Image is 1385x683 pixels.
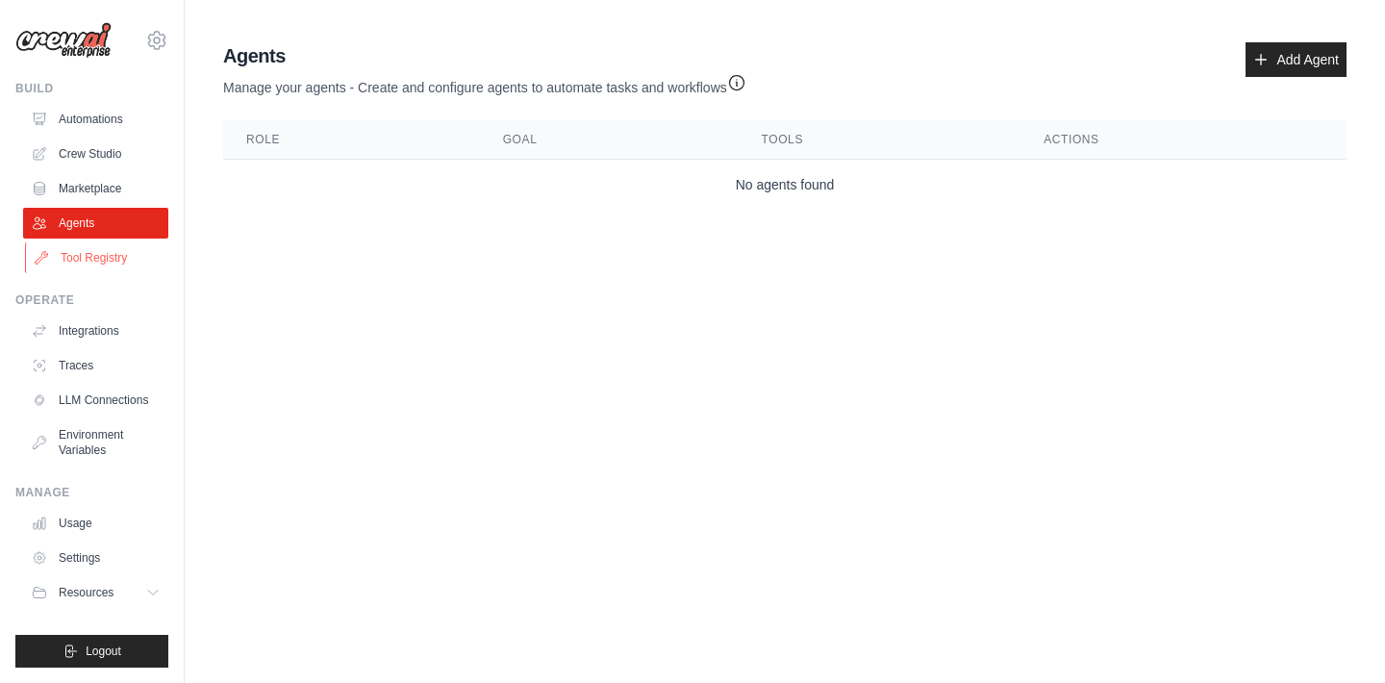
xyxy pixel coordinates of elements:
[23,577,168,608] button: Resources
[23,139,168,169] a: Crew Studio
[223,160,1347,211] td: No agents found
[1246,42,1347,77] a: Add Agent
[23,173,168,204] a: Marketplace
[223,69,746,97] p: Manage your agents - Create and configure agents to automate tasks and workflows
[15,485,168,500] div: Manage
[25,242,170,273] a: Tool Registry
[23,104,168,135] a: Automations
[739,120,1021,160] th: Tools
[223,42,746,69] h2: Agents
[23,543,168,573] a: Settings
[23,316,168,346] a: Integrations
[23,508,168,539] a: Usage
[23,208,168,239] a: Agents
[480,120,739,160] th: Goal
[86,644,121,659] span: Logout
[15,22,112,59] img: Logo
[59,585,113,600] span: Resources
[23,385,168,416] a: LLM Connections
[1020,120,1347,160] th: Actions
[23,350,168,381] a: Traces
[23,419,168,466] a: Environment Variables
[15,292,168,308] div: Operate
[15,81,168,96] div: Build
[223,120,480,160] th: Role
[15,635,168,668] button: Logout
